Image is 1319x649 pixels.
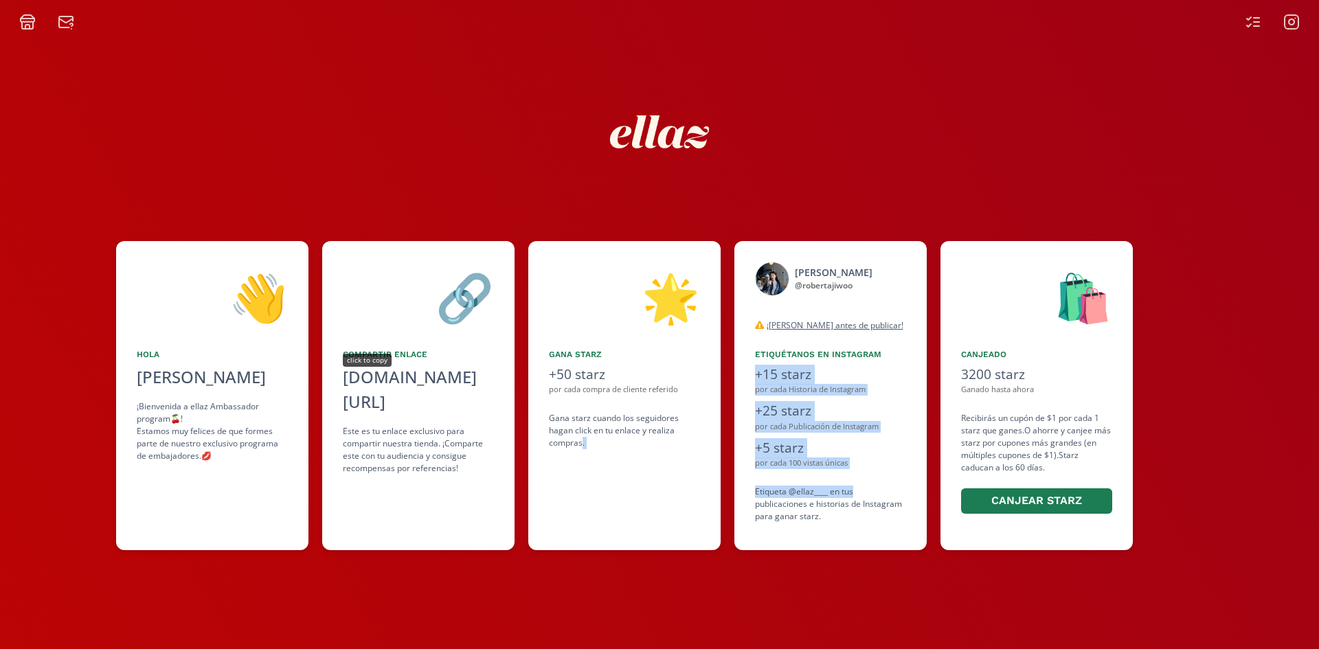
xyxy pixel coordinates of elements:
div: Compartir Enlace [343,348,494,361]
div: Gana starz cuando los seguidores hagan click en tu enlace y realiza compras . [549,412,700,449]
button: Canjear starz [961,488,1112,514]
div: Etiqueta @ellaz____ en tus publicaciones e historias de Instagram para ganar starz. [755,486,906,523]
div: @ robertajiwoo [795,280,872,292]
div: Gana starz [549,348,700,361]
div: 3200 starz [961,365,1112,385]
div: 🛍️ [961,262,1112,332]
div: ¡Bienvenida a ellaz Ambassador program🍒! Estamos muy felices de que formes parte de nuestro exclu... [137,400,288,462]
img: nKmKAABZpYV7 [598,70,721,194]
div: Hola [137,348,288,361]
div: Recibirás un cupón de $1 por cada 1 starz que ganes. O ahorre y canjee más starz por cupones más ... [961,412,1112,516]
div: Ganado hasta ahora [961,384,1112,396]
div: [DOMAIN_NAME][URL] [343,365,494,414]
div: +50 starz [549,365,700,385]
u: ¡[PERSON_NAME] antes de publicar! [767,319,903,331]
div: por cada Historia de Instagram [755,384,906,396]
div: por cada compra de cliente referido [549,384,700,396]
div: por cada 100 vistas únicas [755,457,906,469]
div: Etiquétanos en Instagram [755,348,906,361]
div: [PERSON_NAME] [795,265,872,280]
div: +5 starz [755,438,906,458]
div: Canjeado [961,348,1112,361]
div: [PERSON_NAME] [137,365,288,389]
div: 🔗 [343,262,494,332]
div: click to copy [343,354,392,367]
div: +15 starz [755,365,906,385]
div: Este es tu enlace exclusivo para compartir nuestra tienda. ¡Comparte este con tu audiencia y cons... [343,425,494,475]
div: 👋 [137,262,288,332]
div: por cada Publicación de Instagram [755,421,906,433]
div: +25 starz [755,401,906,421]
img: 524810648_18520113457031687_8089223174440955574_n.jpg [755,262,789,296]
div: 🌟 [549,262,700,332]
